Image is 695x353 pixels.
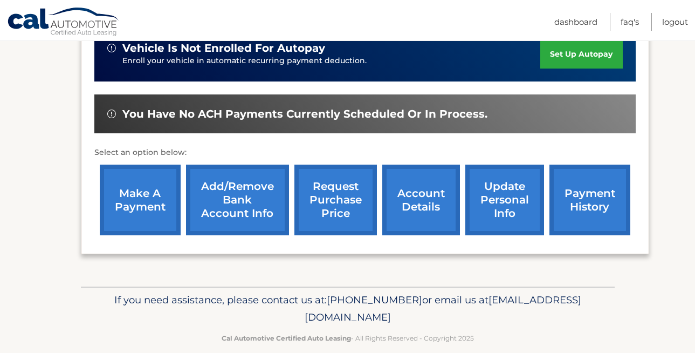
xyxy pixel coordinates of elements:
[621,13,639,31] a: FAQ's
[107,44,116,52] img: alert-white.svg
[94,146,636,159] p: Select an option below:
[540,40,622,69] a: set up autopay
[7,7,120,38] a: Cal Automotive
[122,55,541,67] p: Enroll your vehicle in automatic recurring payment deduction.
[305,294,581,323] span: [EMAIL_ADDRESS][DOMAIN_NAME]
[88,332,608,344] p: - All Rights Reserved - Copyright 2025
[294,165,377,235] a: request purchase price
[222,334,351,342] strong: Cal Automotive Certified Auto Leasing
[186,165,289,235] a: Add/Remove bank account info
[100,165,181,235] a: make a payment
[107,110,116,118] img: alert-white.svg
[382,165,460,235] a: account details
[662,13,688,31] a: Logout
[88,291,608,326] p: If you need assistance, please contact us at: or email us at
[465,165,544,235] a: update personal info
[554,13,597,31] a: Dashboard
[122,42,325,55] span: vehicle is not enrolled for autopay
[122,107,487,121] span: You have no ACH payments currently scheduled or in process.
[549,165,630,235] a: payment history
[327,294,422,306] span: [PHONE_NUMBER]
